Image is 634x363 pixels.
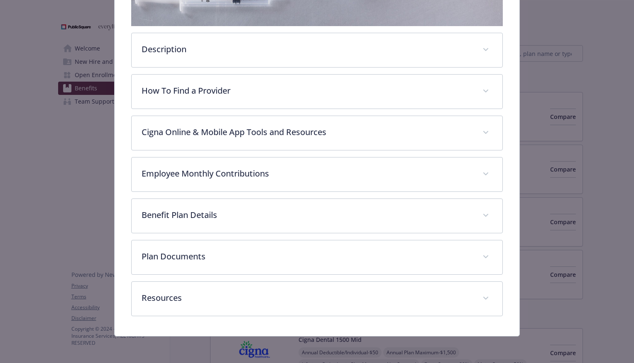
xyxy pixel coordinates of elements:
[132,33,502,67] div: Description
[142,85,472,97] p: How To Find a Provider
[132,199,502,233] div: Benefit Plan Details
[142,292,472,304] p: Resources
[142,43,472,56] p: Description
[142,167,472,180] p: Employee Monthly Contributions
[132,240,502,274] div: Plan Documents
[132,282,502,316] div: Resources
[132,75,502,109] div: How To Find a Provider
[132,116,502,150] div: Cigna Online & Mobile App Tools and Resources
[132,157,502,191] div: Employee Monthly Contributions
[142,209,472,221] p: Benefit Plan Details
[142,126,472,138] p: Cigna Online & Mobile App Tools and Resources
[142,250,472,263] p: Plan Documents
